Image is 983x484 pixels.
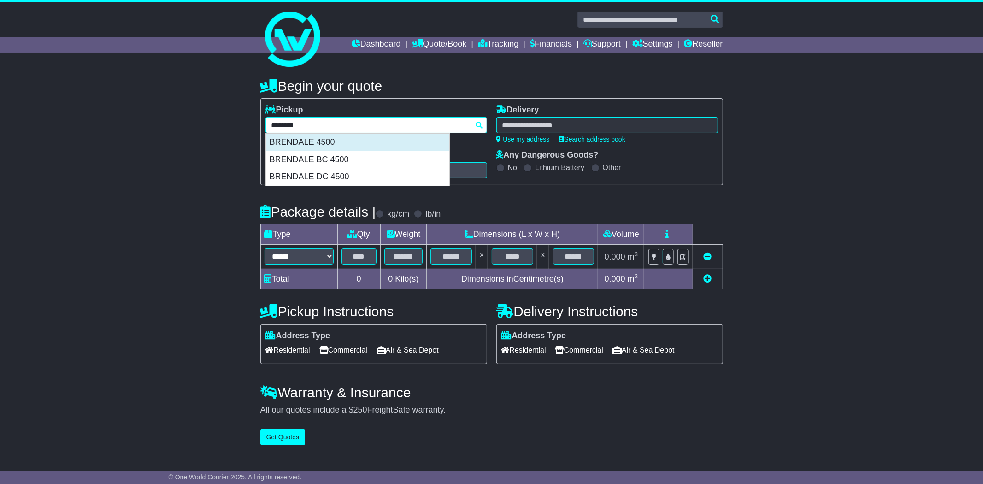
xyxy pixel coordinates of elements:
[635,273,638,280] sup: 3
[260,429,306,445] button: Get Quotes
[603,163,621,172] label: Other
[605,274,625,283] span: 0.000
[265,343,310,357] span: Residential
[260,385,723,400] h4: Warranty & Insurance
[352,37,401,53] a: Dashboard
[427,269,598,289] td: Dimensions in Centimetre(s)
[412,37,466,53] a: Quote/Book
[501,343,546,357] span: Residential
[265,105,303,115] label: Pickup
[380,269,427,289] td: Kilo(s)
[496,136,550,143] a: Use my address
[169,473,302,481] span: © One World Courier 2025. All rights reserved.
[260,269,337,289] td: Total
[265,117,487,133] typeahead: Please provide city
[388,274,393,283] span: 0
[380,224,427,245] td: Weight
[260,304,487,319] h4: Pickup Instructions
[260,405,723,415] div: All our quotes include a $ FreightSafe warranty.
[635,251,638,258] sup: 3
[387,209,409,219] label: kg/cm
[496,150,599,160] label: Any Dangerous Goods?
[425,209,441,219] label: lb/in
[266,168,449,186] div: BRENDALE DC 4500
[427,224,598,245] td: Dimensions (L x W x H)
[559,136,625,143] a: Search address book
[598,224,644,245] td: Volume
[353,405,367,414] span: 250
[605,252,625,261] span: 0.000
[377,343,439,357] span: Air & Sea Depot
[337,224,380,245] td: Qty
[530,37,572,53] a: Financials
[337,269,380,289] td: 0
[476,245,488,269] td: x
[266,134,449,151] div: BRENDALE 4500
[628,274,638,283] span: m
[478,37,518,53] a: Tracking
[319,343,367,357] span: Commercial
[501,331,566,341] label: Address Type
[583,37,621,53] a: Support
[632,37,673,53] a: Settings
[496,304,723,319] h4: Delivery Instructions
[612,343,675,357] span: Air & Sea Depot
[555,343,603,357] span: Commercial
[265,331,330,341] label: Address Type
[704,274,712,283] a: Add new item
[628,252,638,261] span: m
[537,245,549,269] td: x
[260,224,337,245] td: Type
[260,78,723,94] h4: Begin your quote
[684,37,723,53] a: Reseller
[535,163,584,172] label: Lithium Battery
[704,252,712,261] a: Remove this item
[266,151,449,169] div: BRENDALE BC 4500
[496,105,539,115] label: Delivery
[508,163,517,172] label: No
[260,204,376,219] h4: Package details |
